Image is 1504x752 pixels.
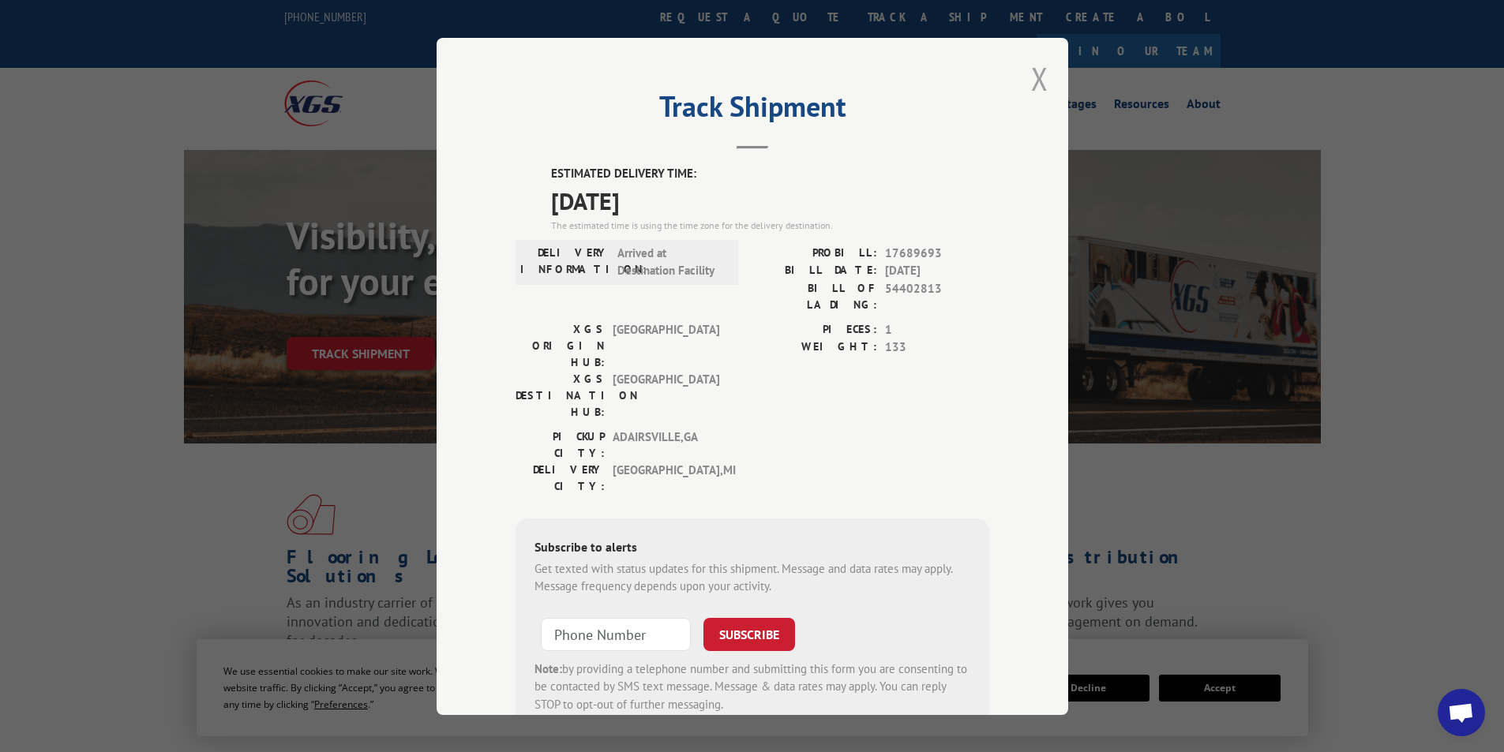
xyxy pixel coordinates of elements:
label: BILL DATE: [752,262,877,280]
div: Get texted with status updates for this shipment. Message and data rates may apply. Message frequ... [534,559,970,595]
input: Phone Number [541,617,691,650]
div: by providing a telephone number and submitting this form you are consenting to be contacted by SM... [534,660,970,713]
button: SUBSCRIBE [703,617,795,650]
span: 133 [885,339,989,357]
span: [DATE] [551,182,989,218]
label: XGS DESTINATION HUB: [516,370,605,420]
span: ADAIRSVILLE , GA [613,428,719,461]
h2: Track Shipment [516,95,989,125]
span: 54402813 [885,279,989,312]
span: [GEOGRAPHIC_DATA] [613,370,719,420]
span: [DATE] [885,262,989,280]
label: PIECES: [752,320,877,339]
div: Open chat [1438,689,1485,736]
strong: Note: [534,660,562,675]
label: WEIGHT: [752,339,877,357]
span: [GEOGRAPHIC_DATA] , MI [613,461,719,494]
label: PROBILL: [752,244,877,262]
label: DELIVERY CITY: [516,461,605,494]
span: 17689693 [885,244,989,262]
button: Close modal [1031,58,1048,99]
label: XGS ORIGIN HUB: [516,320,605,370]
div: Subscribe to alerts [534,537,970,559]
span: 1 [885,320,989,339]
span: Arrived at Destination Facility [617,244,724,279]
label: ESTIMATED DELIVERY TIME: [551,165,989,183]
label: DELIVERY INFORMATION: [520,244,609,279]
label: PICKUP CITY: [516,428,605,461]
div: The estimated time is using the time zone for the delivery destination. [551,218,989,232]
span: [GEOGRAPHIC_DATA] [613,320,719,370]
label: BILL OF LADING: [752,279,877,312]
